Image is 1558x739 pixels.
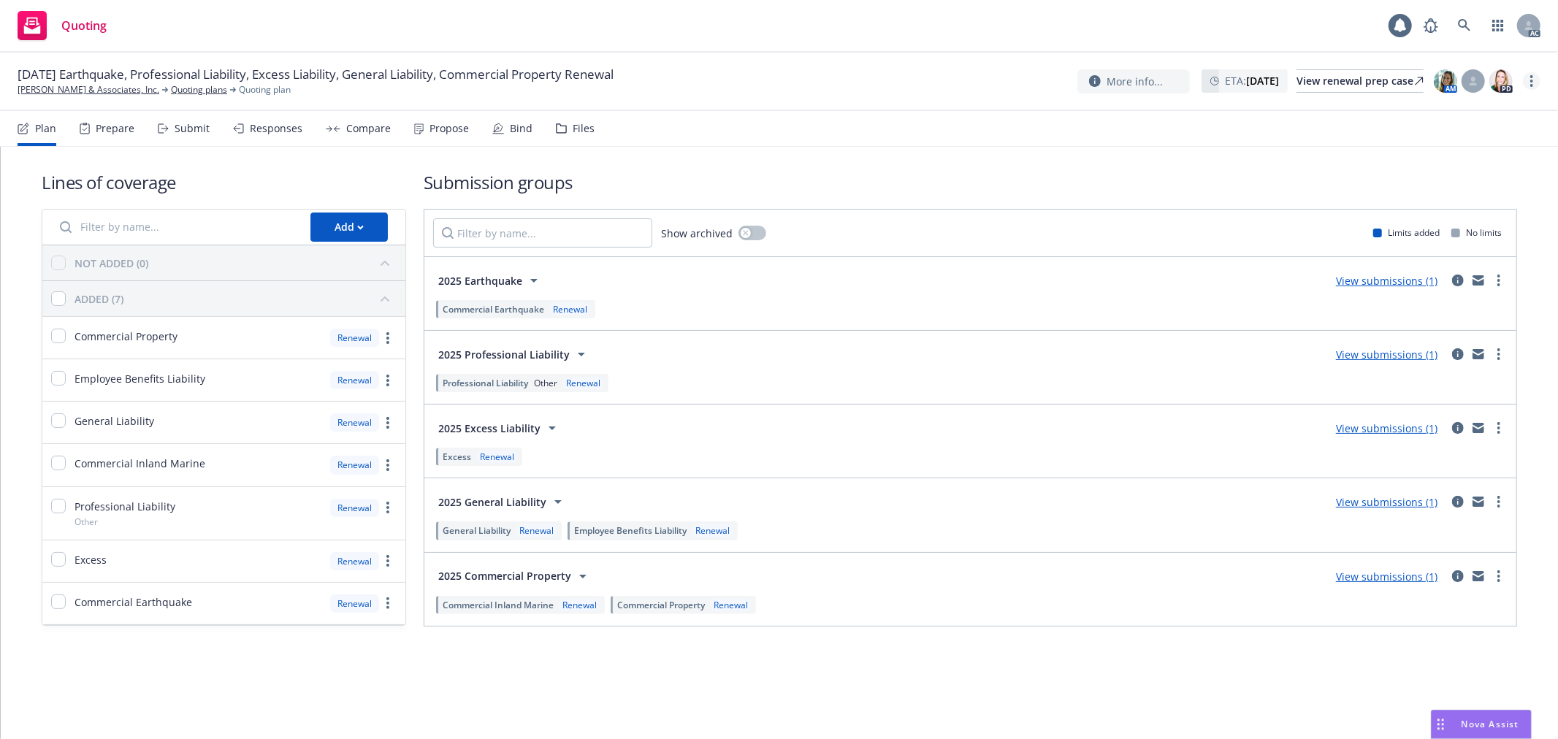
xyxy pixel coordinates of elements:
[433,218,652,248] input: Filter by name...
[443,377,528,389] span: Professional Liability
[433,266,548,295] button: 2025 Earthquake
[1297,69,1424,93] a: View renewal prep case
[443,599,554,611] span: Commercial Inland Marine
[1225,73,1279,88] span: ETA :
[1470,272,1487,289] a: mail
[330,552,379,570] div: Renewal
[477,451,517,463] div: Renewal
[433,487,572,516] button: 2025 General Liability
[1336,495,1437,509] a: View submissions (1)
[75,291,123,307] div: ADDED (7)
[330,371,379,389] div: Renewal
[433,413,566,443] button: 2025 Excess Liability
[1451,226,1502,239] div: No limits
[550,303,590,315] div: Renewal
[1523,72,1540,90] a: more
[330,594,379,613] div: Renewal
[379,414,397,432] a: more
[433,340,595,369] button: 2025 Professional Liability
[516,524,557,537] div: Renewal
[574,524,687,537] span: Employee Benefits Liability
[75,516,98,528] span: Other
[42,170,406,194] h1: Lines of coverage
[1470,419,1487,437] a: mail
[310,212,388,242] button: Add
[1336,274,1437,288] a: View submissions (1)
[379,456,397,474] a: more
[379,552,397,570] a: more
[75,552,107,567] span: Excess
[438,568,571,583] span: 2025 Commercial Property
[75,251,397,275] button: NOT ADDED (0)
[429,123,469,134] div: Propose
[1336,348,1437,361] a: View submissions (1)
[1449,272,1467,289] a: circleInformation
[510,123,532,134] div: Bind
[379,372,397,389] a: more
[239,83,291,96] span: Quoting plan
[1449,345,1467,363] a: circleInformation
[75,371,205,386] span: Employee Benefits Liability
[1077,69,1190,93] button: More info...
[1297,70,1424,92] div: View renewal prep case
[379,499,397,516] a: more
[346,123,391,134] div: Compare
[35,123,56,134] div: Plan
[75,456,205,471] span: Commercial Inland Marine
[1431,710,1532,739] button: Nova Assist
[1449,419,1467,437] a: circleInformation
[379,329,397,347] a: more
[1450,11,1479,40] a: Search
[1470,567,1487,585] a: mail
[1470,345,1487,363] a: mail
[1470,493,1487,510] a: mail
[1490,493,1508,510] a: more
[1462,718,1519,730] span: Nova Assist
[18,66,614,83] span: [DATE] Earthquake, Professional Liability, Excess Liability, General Liability, Commercial Proper...
[438,421,541,436] span: 2025 Excess Liability
[1490,419,1508,437] a: more
[563,377,603,389] div: Renewal
[75,594,192,610] span: Commercial Earthquake
[12,5,112,46] a: Quoting
[75,287,397,310] button: ADDED (7)
[1416,11,1446,40] a: Report a Bug
[1336,570,1437,583] a: View submissions (1)
[330,413,379,432] div: Renewal
[573,123,595,134] div: Files
[250,123,302,134] div: Responses
[75,256,148,271] div: NOT ADDED (0)
[1490,567,1508,585] a: more
[438,494,546,510] span: 2025 General Liability
[1449,567,1467,585] a: circleInformation
[711,599,751,611] div: Renewal
[1483,11,1513,40] a: Switch app
[75,499,175,514] span: Professional Liability
[1373,226,1440,239] div: Limits added
[171,83,227,96] a: Quoting plans
[18,83,159,96] a: [PERSON_NAME] & Associates, Inc.
[443,524,511,537] span: General Liability
[330,456,379,474] div: Renewal
[96,123,134,134] div: Prepare
[1489,69,1513,93] img: photo
[335,213,364,241] div: Add
[534,377,557,389] span: Other
[1449,493,1467,510] a: circleInformation
[433,562,597,591] button: 2025 Commercial Property
[438,273,522,288] span: 2025 Earthquake
[330,499,379,517] div: Renewal
[560,599,600,611] div: Renewal
[75,413,154,429] span: General Liability
[617,599,705,611] span: Commercial Property
[424,170,1517,194] h1: Submission groups
[443,451,471,463] span: Excess
[51,212,302,242] input: Filter by name...
[438,347,570,362] span: 2025 Professional Liability
[661,226,733,241] span: Show archived
[692,524,733,537] div: Renewal
[1246,74,1279,88] strong: [DATE]
[175,123,210,134] div: Submit
[330,329,379,347] div: Renewal
[1434,69,1457,93] img: photo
